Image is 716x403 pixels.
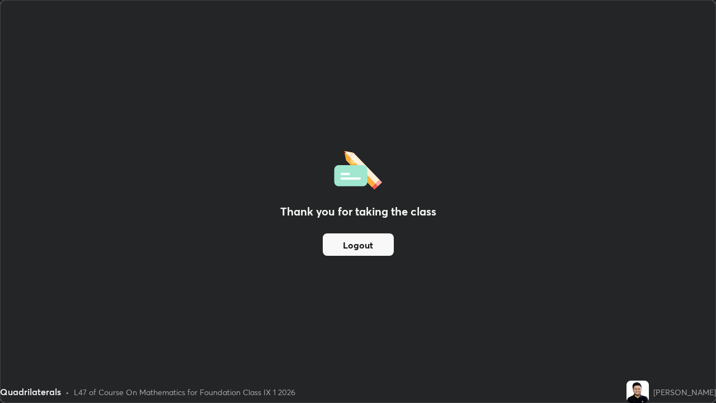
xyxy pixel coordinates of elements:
div: • [65,386,69,398]
h2: Thank you for taking the class [280,203,436,220]
img: 46c2678ad52940e7ac57de15f85343f0.jpg [626,381,649,403]
div: [PERSON_NAME] [653,386,716,398]
img: offlineFeedback.1438e8b3.svg [334,147,382,190]
button: Logout [323,233,394,256]
div: L47 of Course On Mathematics for Foundation Class IX 1 2026 [74,386,295,398]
